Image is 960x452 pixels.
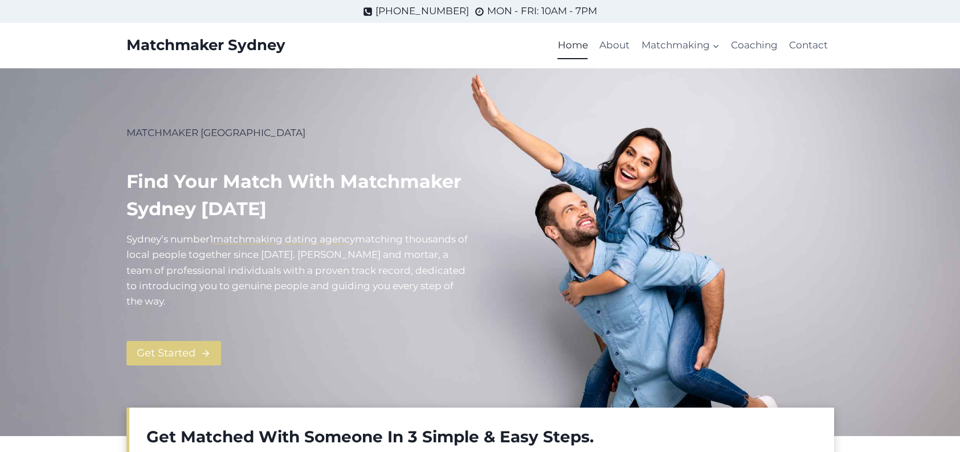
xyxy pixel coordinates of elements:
[126,125,471,141] p: MATCHMAKER [GEOGRAPHIC_DATA]
[635,32,725,59] a: Matchmaking
[487,3,597,19] span: MON - FRI: 10AM - 7PM
[375,3,469,19] span: [PHONE_NUMBER]
[363,3,469,19] a: [PHONE_NUMBER]
[552,32,834,59] nav: Primary
[126,36,285,54] a: Matchmaker Sydney
[642,38,720,53] span: Matchmaking
[146,425,817,449] h2: Get Matched With Someone In 3 Simple & Easy Steps.​
[126,232,471,309] p: Sydney’s number atching thousands of local people together since [DATE]. [PERSON_NAME] and mortar...
[783,32,834,59] a: Contact
[725,32,783,59] a: Coaching
[355,233,365,245] mark: m
[552,32,594,59] a: Home
[594,32,635,59] a: About
[137,345,195,361] span: Get Started
[126,341,221,365] a: Get Started
[210,233,213,245] mark: 1
[213,233,355,245] a: matchmaking dating agency
[126,168,471,223] h1: Find your match with Matchmaker Sydney [DATE]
